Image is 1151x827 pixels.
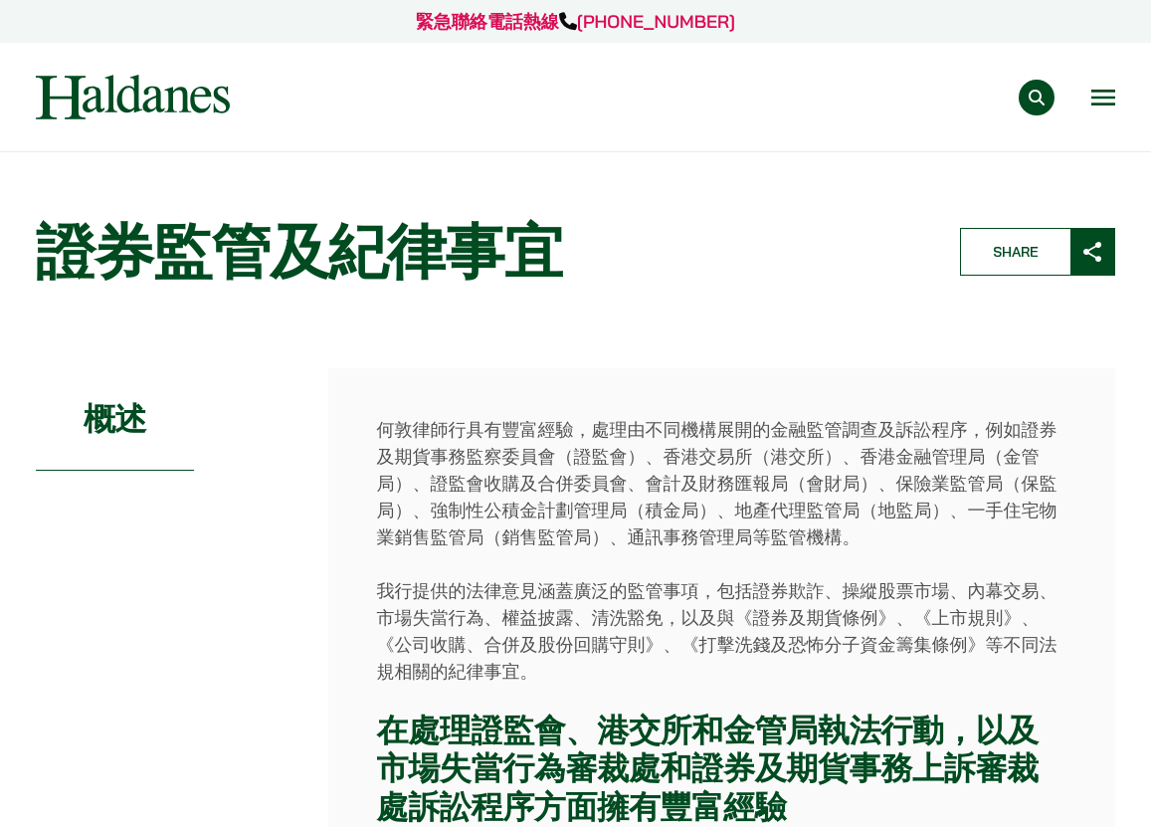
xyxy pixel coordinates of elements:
[36,75,230,119] img: Logo of Haldanes
[960,228,1115,276] button: Share
[1091,90,1115,105] button: Open menu
[36,368,194,471] h2: 概述
[376,416,1067,550] p: 何敦律師行具有豐富經驗，處理由不同機構展開的金融監管調查及訴訟程序，例如證券及期貨事務監察委員會（證監會）、香港交易所（港交所）、香港金融管理局（金管局）、證監會收購及合併委員會、會計及財務匯報...
[416,10,735,33] a: 緊急聯絡電話熱線[PHONE_NUMBER]
[1019,80,1055,115] button: Search
[961,229,1070,275] span: Share
[36,216,926,288] h1: 證券監管及紀律事宜
[376,577,1067,685] p: 我行提供的法律意見涵蓋廣泛的監管事項，包括證券欺詐、操縱股票市場、內幕交易、市場失當行為、權益披露、清洗豁免，以及與《證券及期貨條例》、《上市規則》、《公司收購、合併及股份回購守則》、《打擊洗錢...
